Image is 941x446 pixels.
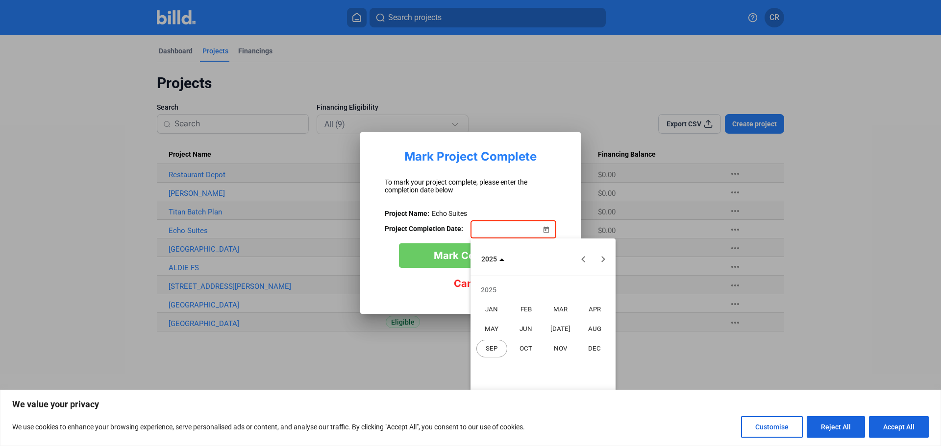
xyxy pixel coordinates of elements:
span: [DATE] [545,320,576,338]
span: 2025 [481,255,497,263]
button: September 2025 [474,339,509,358]
button: March 2025 [543,300,577,319]
span: MAY [476,320,507,338]
p: We use cookies to enhance your browsing experience, serve personalised ads or content, and analys... [12,421,525,433]
td: 2025 [474,280,612,300]
p: We value your privacy [12,399,929,410]
button: August 2025 [577,319,612,339]
button: May 2025 [474,319,509,339]
button: Choose date [477,250,508,268]
span: FEB [511,301,542,318]
button: November 2025 [543,339,577,358]
span: JAN [476,301,507,318]
button: Previous year [574,249,594,269]
button: Accept All [869,416,929,438]
button: April 2025 [577,300,612,319]
button: July 2025 [543,319,577,339]
button: Reject All [807,416,865,438]
span: SEP [476,340,507,357]
button: June 2025 [509,319,543,339]
span: APR [579,301,610,318]
button: February 2025 [509,300,543,319]
button: December 2025 [577,339,612,358]
span: NOV [545,340,576,357]
button: January 2025 [474,300,509,319]
button: October 2025 [509,339,543,358]
button: Customise [741,416,803,438]
span: AUG [579,320,610,338]
span: OCT [511,340,542,357]
span: MAR [545,301,576,318]
span: JUN [511,320,542,338]
button: Next year [594,249,613,269]
span: DEC [579,340,610,357]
